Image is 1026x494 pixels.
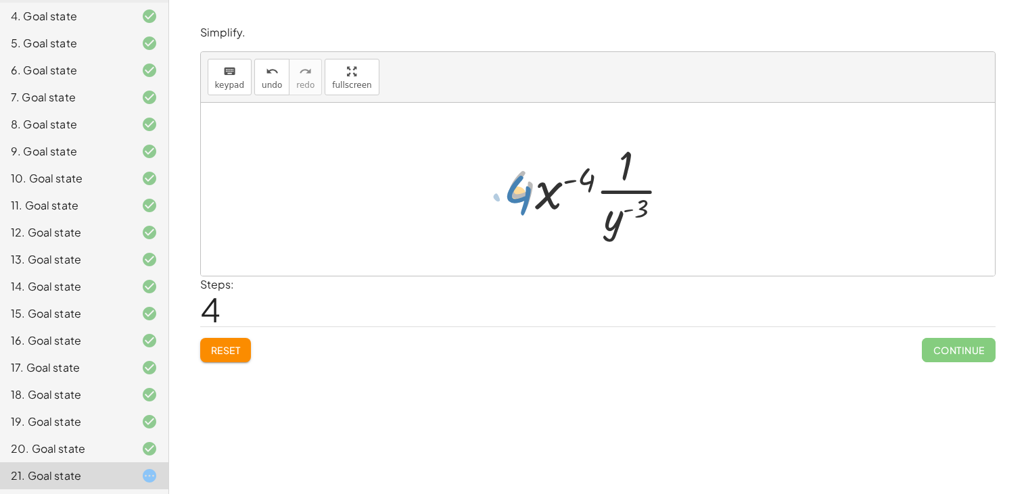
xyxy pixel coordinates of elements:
span: keypad [215,80,245,90]
i: Task finished and correct. [141,89,158,105]
button: keyboardkeypad [208,59,252,95]
div: 12. Goal state [11,224,120,241]
i: Task finished and correct. [141,441,158,457]
i: redo [299,64,312,80]
div: 10. Goal state [11,170,120,187]
div: 14. Goal state [11,278,120,295]
i: undo [266,64,279,80]
div: 13. Goal state [11,251,120,268]
div: 21. Goal state [11,468,120,484]
i: Task finished and correct. [141,305,158,322]
button: redoredo [289,59,322,95]
i: Task finished and correct. [141,62,158,78]
i: Task finished and correct. [141,332,158,349]
i: Task finished and correct. [141,35,158,51]
span: 4 [200,289,220,330]
div: 16. Goal state [11,332,120,349]
i: Task started. [141,468,158,484]
i: keyboard [223,64,236,80]
button: Reset [200,338,252,362]
i: Task finished and correct. [141,170,158,187]
div: 11. Goal state [11,197,120,214]
span: redo [296,80,314,90]
div: 15. Goal state [11,305,120,322]
p: Simplify. [200,25,996,41]
label: Steps: [200,277,234,291]
i: Task finished and correct. [141,387,158,403]
div: 8. Goal state [11,116,120,132]
div: 6. Goal state [11,62,120,78]
i: Task finished and correct. [141,116,158,132]
i: Task finished and correct. [141,360,158,376]
i: Task finished and correct. [141,278,158,295]
div: 4. Goal state [11,8,120,24]
button: fullscreen [325,59,379,95]
div: 19. Goal state [11,414,120,430]
div: 5. Goal state [11,35,120,51]
div: 20. Goal state [11,441,120,457]
div: 9. Goal state [11,143,120,159]
i: Task finished and correct. [141,8,158,24]
div: 17. Goal state [11,360,120,376]
div: 7. Goal state [11,89,120,105]
i: Task finished and correct. [141,224,158,241]
i: Task finished and correct. [141,197,158,214]
button: undoundo [254,59,289,95]
i: Task finished and correct. [141,143,158,159]
span: undo [262,80,282,90]
span: fullscreen [332,80,371,90]
span: Reset [211,344,241,356]
div: 18. Goal state [11,387,120,403]
i: Task finished and correct. [141,414,158,430]
i: Task finished and correct. [141,251,158,268]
